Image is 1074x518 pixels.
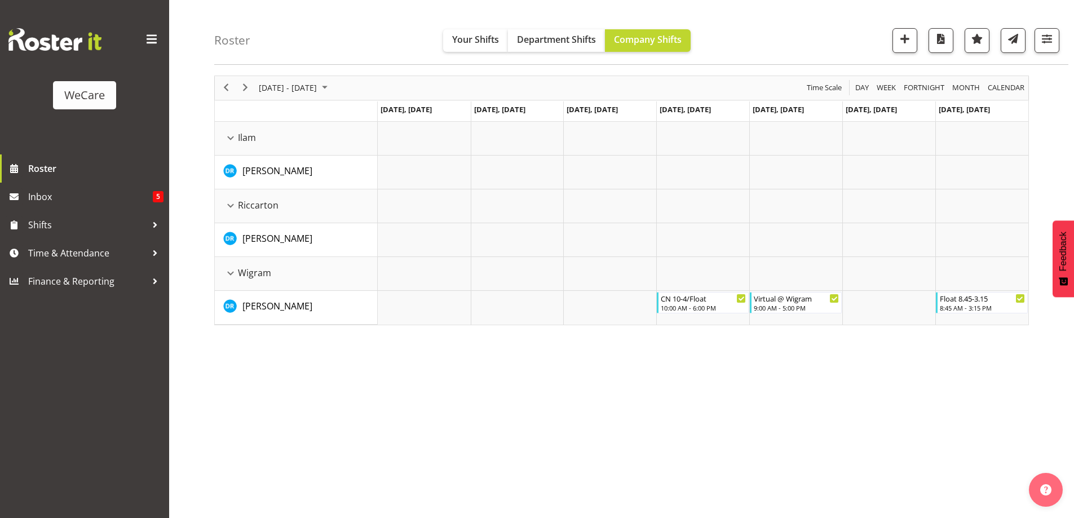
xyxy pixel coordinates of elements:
[929,28,953,53] button: Download a PDF of the roster according to the set date range.
[238,81,253,95] button: Next
[236,76,255,100] div: next period
[216,76,236,100] div: previous period
[215,156,378,189] td: Deepti Raturi resource
[28,188,153,205] span: Inbox
[517,33,596,46] span: Department Shifts
[215,189,378,223] td: Riccarton resource
[754,293,839,304] div: Virtual @ Wigram
[750,292,842,313] div: Deepti Raturi"s event - Virtual @ Wigram Begin From Friday, October 3, 2025 at 9:00:00 AM GMT+13:...
[1001,28,1026,53] button: Send a list of all shifts for the selected filtered period to all rostered employees.
[215,122,378,156] td: Ilam resource
[902,81,947,95] button: Fortnight
[753,104,804,114] span: [DATE], [DATE]
[876,81,897,95] span: Week
[153,191,163,202] span: 5
[965,28,989,53] button: Highlight an important date within the roster.
[238,198,279,212] span: Riccarton
[258,81,318,95] span: [DATE] - [DATE]
[219,81,234,95] button: Previous
[214,76,1029,325] div: Timeline Week of October 2, 2025
[242,300,312,312] span: [PERSON_NAME]
[28,273,147,290] span: Finance & Reporting
[257,81,333,95] button: October 2025
[661,293,746,304] div: CN 10-4/Float
[238,131,256,144] span: Ilam
[657,292,749,313] div: Deepti Raturi"s event - CN 10-4/Float Begin From Thursday, October 2, 2025 at 10:00:00 AM GMT+13:...
[754,303,839,312] div: 9:00 AM - 5:00 PM
[875,81,898,95] button: Timeline Week
[987,81,1026,95] span: calendar
[214,34,250,47] h4: Roster
[940,293,1025,304] div: Float 8.45-3.15
[846,104,897,114] span: [DATE], [DATE]
[242,232,312,245] a: [PERSON_NAME]
[940,303,1025,312] div: 8:45 AM - 3:15 PM
[381,104,432,114] span: [DATE], [DATE]
[1053,220,1074,297] button: Feedback - Show survey
[936,292,1028,313] div: Deepti Raturi"s event - Float 8.45-3.15 Begin From Sunday, October 5, 2025 at 8:45:00 AM GMT+13:0...
[242,165,312,177] span: [PERSON_NAME]
[892,28,917,53] button: Add a new shift
[508,29,605,52] button: Department Shifts
[28,245,147,262] span: Time & Attendance
[238,266,271,280] span: Wigram
[215,257,378,291] td: Wigram resource
[452,33,499,46] span: Your Shifts
[661,303,746,312] div: 10:00 AM - 6:00 PM
[986,81,1027,95] button: Month
[255,76,334,100] div: Sep 29 - Oct 05, 2025
[242,299,312,313] a: [PERSON_NAME]
[1035,28,1059,53] button: Filter Shifts
[806,81,843,95] span: Time Scale
[805,81,844,95] button: Time Scale
[614,33,682,46] span: Company Shifts
[605,29,691,52] button: Company Shifts
[474,104,525,114] span: [DATE], [DATE]
[903,81,945,95] span: Fortnight
[443,29,508,52] button: Your Shifts
[28,216,147,233] span: Shifts
[951,81,981,95] span: Month
[242,164,312,178] a: [PERSON_NAME]
[854,81,870,95] span: Day
[1058,232,1068,271] span: Feedback
[939,104,990,114] span: [DATE], [DATE]
[567,104,618,114] span: [DATE], [DATE]
[951,81,982,95] button: Timeline Month
[215,223,378,257] td: Deepti Raturi resource
[378,122,1028,325] table: Timeline Week of October 2, 2025
[8,28,101,51] img: Rosterit website logo
[854,81,871,95] button: Timeline Day
[1040,484,1051,495] img: help-xxl-2.png
[215,291,378,325] td: Deepti Raturi resource
[28,160,163,177] span: Roster
[660,104,711,114] span: [DATE], [DATE]
[64,87,105,104] div: WeCare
